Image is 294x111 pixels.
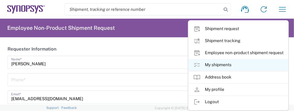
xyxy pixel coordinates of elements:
span: Copyright © [DATE]-[DATE] Agistix Inc., All Rights Reserved [155,105,248,111]
a: Address book [189,71,288,83]
input: Shipment, tracking or reference number [65,4,221,15]
a: Logout [189,96,288,108]
h2: Employee Non-Product Shipment Request [7,24,115,32]
a: Shipment tracking [189,35,288,47]
a: Employee non-product shipment request [189,47,288,59]
a: Shipment request [189,23,288,35]
a: Support [46,106,61,109]
a: My profile [189,84,288,96]
h2: Requester Information [8,46,57,52]
a: My shipments [189,59,288,71]
a: Feedback [61,106,77,109]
